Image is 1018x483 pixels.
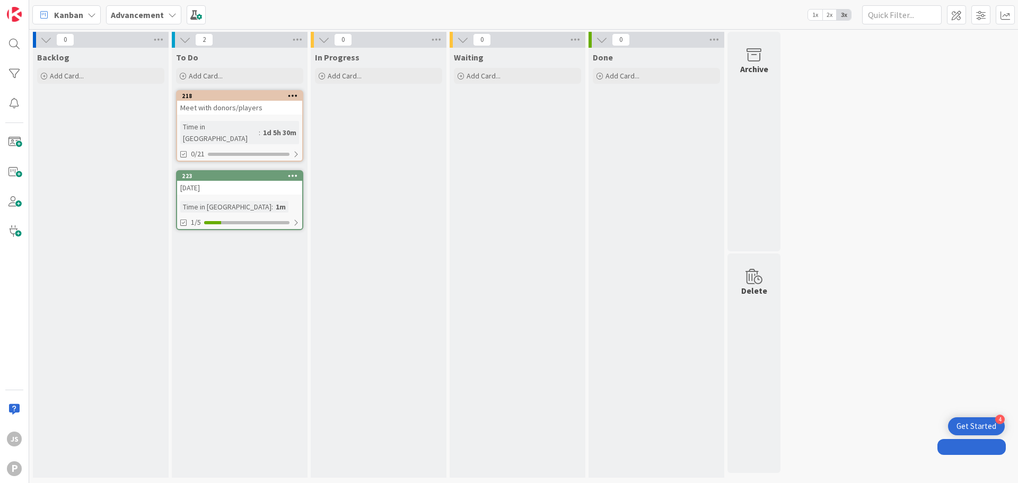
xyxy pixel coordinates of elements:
span: 2 [195,33,213,46]
span: Done [593,52,613,63]
div: 218Meet with donors/players [177,91,302,115]
div: 223 [182,172,302,180]
div: Meet with donors/players [177,101,302,115]
div: 4 [995,415,1005,424]
span: 3x [837,10,851,20]
div: 1d 5h 30m [260,127,299,138]
div: Get Started [956,421,996,432]
a: 218Meet with donors/playersTime in [GEOGRAPHIC_DATA]:1d 5h 30m0/21 [176,90,303,162]
div: Time in [GEOGRAPHIC_DATA] [180,121,259,144]
div: JS [7,432,22,446]
span: To Do [176,52,198,63]
span: Add Card... [328,71,362,81]
span: 1x [808,10,822,20]
div: Time in [GEOGRAPHIC_DATA] [180,201,271,213]
div: P [7,461,22,476]
div: 218 [177,91,302,101]
div: Archive [740,63,768,75]
span: Waiting [454,52,484,63]
span: 0 [612,33,630,46]
div: Open Get Started checklist, remaining modules: 4 [948,417,1005,435]
div: 223 [177,171,302,181]
div: [DATE] [177,181,302,195]
a: 223[DATE]Time in [GEOGRAPHIC_DATA]:1m1/5 [176,170,303,230]
span: In Progress [315,52,359,63]
div: 223[DATE] [177,171,302,195]
span: : [259,127,260,138]
span: Add Card... [467,71,501,81]
span: 0 [334,33,352,46]
span: 1/5 [191,217,201,228]
div: 1m [273,201,288,213]
b: Advancement [111,10,164,20]
div: Delete [741,284,767,297]
span: Kanban [54,8,83,21]
div: 218 [182,92,302,100]
span: 0 [473,33,491,46]
span: : [271,201,273,213]
span: 2x [822,10,837,20]
span: Backlog [37,52,69,63]
span: 0 [56,33,74,46]
img: Visit kanbanzone.com [7,7,22,22]
span: Add Card... [50,71,84,81]
span: 0/21 [191,148,205,160]
span: Add Card... [189,71,223,81]
input: Quick Filter... [862,5,942,24]
span: Add Card... [605,71,639,81]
